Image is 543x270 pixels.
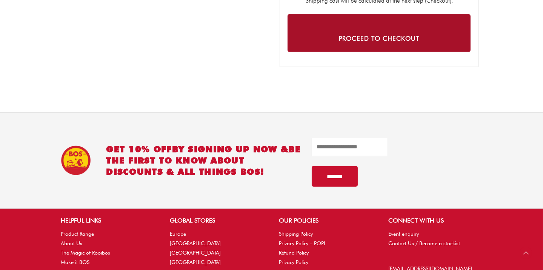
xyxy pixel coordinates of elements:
a: Proceed to checkout [288,14,471,52]
a: Shipping Policy [279,231,313,237]
h2: OUR POLICIES [279,216,373,225]
a: Privacy Policy – POPI [279,240,326,246]
a: Privacy Policy [279,259,309,265]
span: BY SIGNING UP NOW & [172,144,289,154]
nav: CONNECT WITH US [388,229,482,248]
a: [GEOGRAPHIC_DATA] [170,250,221,256]
a: The Magic of Rooibos [61,250,110,256]
h2: HELPFUL LINKS [61,216,155,225]
h2: GLOBAL STORES [170,216,264,225]
a: About Us [61,240,82,246]
img: BOS Ice Tea [61,145,91,175]
a: Make it BOS [61,259,89,265]
h2: GET 10% OFF be the first to know about discounts & all things BOS! [106,143,301,177]
a: [GEOGRAPHIC_DATA] [170,259,221,265]
a: Product Range [61,231,94,237]
a: Refund Policy [279,250,309,256]
a: Europe [170,231,186,237]
a: [GEOGRAPHIC_DATA] [170,240,221,246]
nav: GLOBAL STORES [170,229,264,267]
a: Contact Us / Become a stockist [388,240,460,246]
a: Event enquiry [388,231,419,237]
h2: CONNECT WITH US [388,216,482,225]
